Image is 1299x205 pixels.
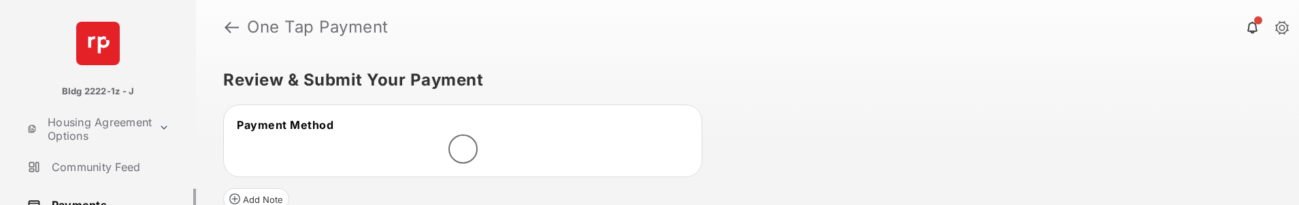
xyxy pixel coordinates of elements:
[247,19,389,35] strong: One Tap Payment
[62,85,135,98] p: Bldg 2222-1z - J
[223,72,1261,88] h5: Review & Submit Your Payment
[237,118,333,132] span: Payment Method
[22,113,153,145] a: Housing Agreement Options
[22,151,196,183] a: Community Feed
[76,22,120,65] img: svg+xml;base64,PHN2ZyB4bWxucz0iaHR0cDovL3d3dy53My5vcmcvMjAwMC9zdmciIHdpZHRoPSI2NCIgaGVpZ2h0PSI2NC...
